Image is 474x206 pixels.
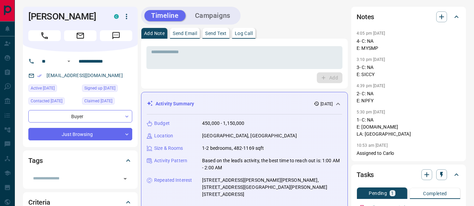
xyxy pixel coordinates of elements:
p: [STREET_ADDRESS][PERSON_NAME][PERSON_NAME], [STREET_ADDRESS][GEOGRAPHIC_DATA][PERSON_NAME][STREET... [202,177,342,198]
p: 10:53 am [DATE] [357,143,388,148]
p: Add Note [144,31,165,36]
p: 1- C: NA E: [DOMAIN_NAME] LA: [GEOGRAPHIC_DATA] [357,116,461,138]
h2: Notes [357,11,374,22]
p: 450,000 - 1,150,000 [202,120,245,127]
p: Budget [154,120,170,127]
div: Notes [357,9,461,25]
span: Signed up [DATE] [84,85,115,92]
button: Open [65,57,73,65]
p: 4- C: NA E: MYSMP [357,38,461,52]
p: Send Email [173,31,197,36]
p: 4:05 pm [DATE] [357,31,385,36]
span: Email [64,30,96,41]
p: Size & Rooms [154,145,183,152]
p: 1-2 bedrooms, 482-1169 sqft [202,145,264,152]
p: 2- C: NA E: NPFY [357,90,461,104]
svg: Email Verified [37,73,42,78]
div: Wed Aug 06 2025 [82,84,132,94]
div: Tags [28,152,132,169]
div: Wed Aug 06 2025 [82,97,132,107]
span: Call [28,30,61,41]
h1: [PERSON_NAME] [28,11,104,22]
div: Buyer [28,110,132,123]
span: Contacted [DATE] [31,98,62,104]
p: Activity Summary [156,100,194,107]
h2: Tags [28,155,43,166]
p: Assigned to Carlo [357,150,461,157]
button: Campaigns [188,10,237,21]
p: 1 [391,191,394,196]
p: Send Text [205,31,227,36]
div: Fri Aug 08 2025 [28,84,79,94]
div: Tasks [357,167,461,183]
h2: Tasks [357,169,374,180]
p: 4:39 pm [DATE] [357,83,385,88]
div: Just Browsing [28,128,132,140]
p: Activity Pattern [154,157,187,164]
p: Completed [423,191,447,196]
span: Active [DATE] [31,85,55,92]
p: [DATE] [320,101,333,107]
p: 3- C: NA E: SICCY [357,64,461,78]
p: Pending [369,191,387,196]
button: Open [120,174,130,183]
span: Claimed [DATE] [84,98,112,104]
a: [EMAIL_ADDRESS][DOMAIN_NAME] [47,73,123,78]
div: Wed Aug 13 2025 [28,97,79,107]
div: Activity Summary[DATE] [147,98,342,110]
p: Log Call [235,31,253,36]
p: [GEOGRAPHIC_DATA], [GEOGRAPHIC_DATA] [202,132,297,139]
div: condos.ca [114,14,119,19]
p: 5:30 pm [DATE] [357,110,385,114]
p: Based on the lead's activity, the best time to reach out is: 1:00 AM - 2:00 AM [202,157,342,171]
p: 3:10 pm [DATE] [357,57,385,62]
p: Location [154,132,173,139]
p: Repeated Interest [154,177,192,184]
span: Message [100,30,132,41]
button: Timeline [144,10,186,21]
